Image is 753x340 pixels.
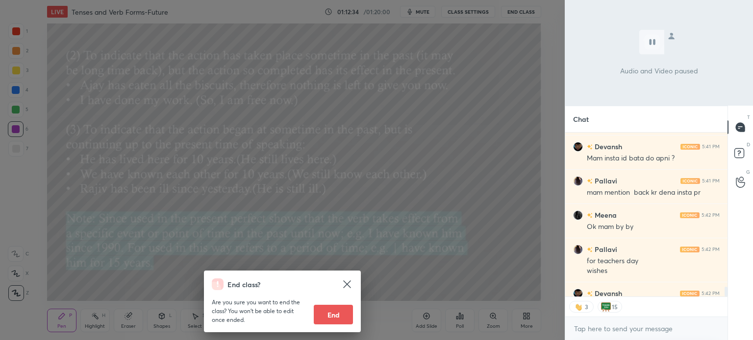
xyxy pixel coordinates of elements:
[573,245,583,254] img: f30b4b35e8fd44beac2a5a8411d0f163.jpg
[680,212,700,218] img: iconic-light.a09c19a4.png
[573,142,583,152] img: 54c1f165ed8047c68ff498068f0822ca.jpg
[587,188,720,198] div: mam mention back kr dena insta pr
[573,210,583,220] img: 39eed9b293154ec481c5576952b61f33.jpg
[680,291,700,296] img: iconic-light.a09c19a4.png
[587,266,720,276] div: wishes
[587,179,593,184] img: no-rating-badge.077c3623.svg
[680,247,700,252] img: iconic-light.a09c19a4.png
[573,289,583,298] img: 54c1f165ed8047c68ff498068f0822ca.jpg
[702,247,720,252] div: 5:42 PM
[314,305,353,324] button: End
[593,288,622,298] h6: Devansh
[565,106,597,132] p: Chat
[575,302,584,312] img: waving_hand.png
[680,144,700,150] img: iconic-light.a09c19a4.png
[587,256,720,266] div: for teachers day
[601,302,611,312] img: thank_you.png
[747,113,750,121] p: T
[680,178,700,184] img: iconic-light.a09c19a4.png
[702,144,720,150] div: 5:41 PM
[593,176,617,186] h6: Pallavi
[702,178,720,184] div: 5:41 PM
[702,212,720,218] div: 5:42 PM
[227,279,260,290] h4: End class?
[611,303,619,311] div: 15
[587,222,720,232] div: Ok mam by by
[747,141,750,148] p: D
[593,244,617,254] h6: Pallavi
[212,298,306,324] p: Are you sure you want to end the class? You won’t be able to edit once ended.
[593,141,622,152] h6: Devansh
[587,247,593,252] img: no-rating-badge.077c3623.svg
[587,291,593,296] img: no-rating-badge.077c3623.svg
[702,291,720,296] div: 5:42 PM
[746,168,750,176] p: G
[587,154,720,163] div: Mam insta id bata do apni ?
[584,303,588,311] div: 3
[593,210,617,220] h6: Meena
[587,144,593,150] img: no-rating-badge.077c3623.svg
[573,176,583,186] img: f30b4b35e8fd44beac2a5a8411d0f163.jpg
[620,66,698,76] p: Audio and Video paused
[565,133,728,296] div: grid
[587,213,593,218] img: no-rating-badge.077c3623.svg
